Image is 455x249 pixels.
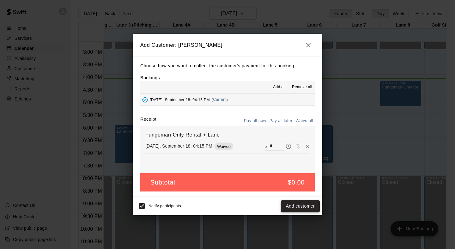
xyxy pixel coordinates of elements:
button: Added - Collect Payment[DATE], September 18: 04:15 PM(Current) [140,94,315,106]
button: Pay all now [242,116,268,126]
label: Receipt [140,116,156,126]
span: Waived [215,144,233,149]
span: (Current) [212,97,228,102]
span: Notify participants [149,204,181,209]
span: Waive payment [293,143,303,149]
span: Remove all [292,84,312,90]
span: Pay later [284,143,293,149]
span: [DATE], September 18: 04:15 PM [150,97,210,102]
button: Pay all later [268,116,294,126]
p: Choose how you want to collect the customer's payment for this booking [140,62,315,70]
button: Added - Collect Payment [140,95,150,105]
p: $ [265,143,267,149]
button: Waive all [294,116,315,126]
button: Add all [269,82,289,92]
span: Add all [273,84,286,90]
label: Bookings [140,75,160,80]
h5: Subtotal [150,178,175,187]
button: Remove [303,142,312,151]
h6: Fungoman Only Rental + Lane [145,131,310,139]
p: [DATE], September 18: 04:15 PM [145,143,212,149]
button: Add customer [281,200,320,212]
h5: $0.00 [288,178,305,187]
button: Remove all [289,82,315,92]
h2: Add Customer: [PERSON_NAME] [133,34,322,57]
